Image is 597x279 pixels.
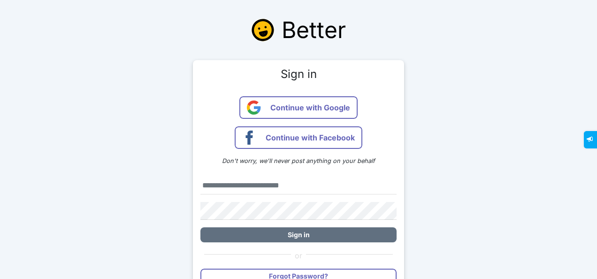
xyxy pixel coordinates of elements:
span: Continue with Facebook [266,126,355,149]
img: Continue with Facebook [242,131,256,145]
em: Don't worry, we'll never post anything on your behalf [222,157,375,164]
button: Sign in [200,227,397,242]
span: Continue with Google [270,96,350,119]
span:  [7,3,12,9]
img: Better [252,19,274,41]
img: Continue with Google [247,101,261,115]
a: Better [248,9,350,51]
div: or [200,250,397,261]
button: Continue with Facebook [235,126,362,149]
button: Continue with Google [239,96,358,119]
h4: Sign in [200,68,397,81]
